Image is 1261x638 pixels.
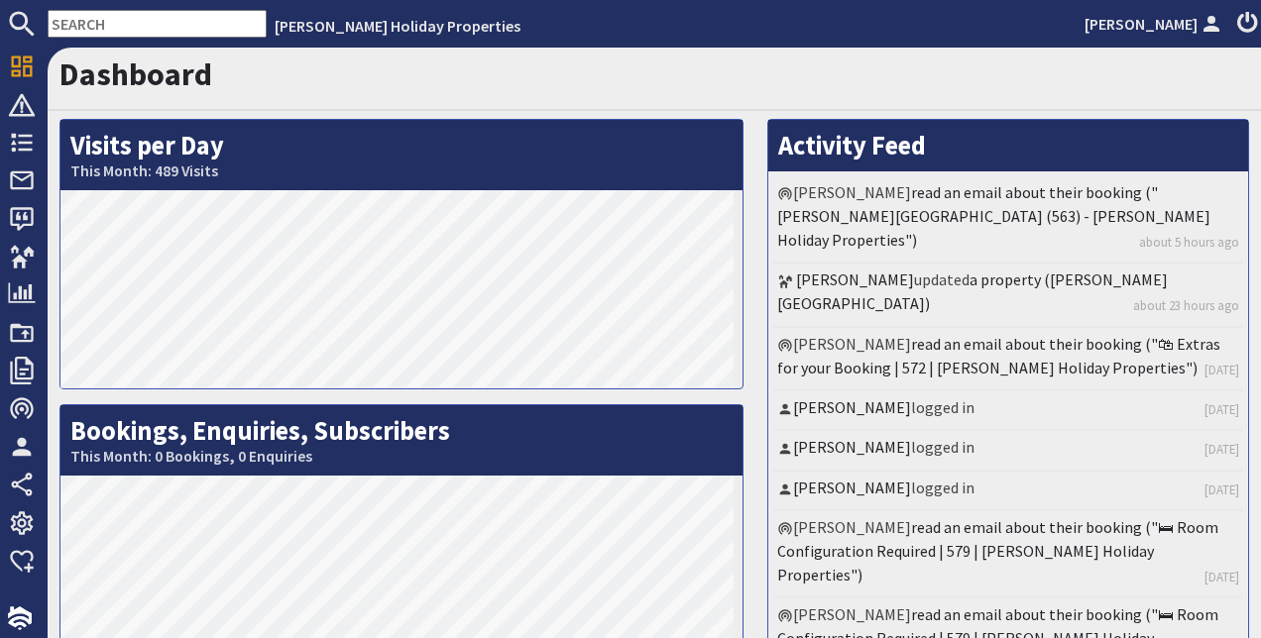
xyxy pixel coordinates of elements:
[1133,296,1239,315] a: about 23 hours ago
[275,16,520,36] a: [PERSON_NAME] Holiday Properties
[793,478,911,497] a: [PERSON_NAME]
[70,161,733,180] small: This Month: 489 Visits
[793,397,911,417] a: [PERSON_NAME]
[773,264,1243,327] li: updated
[777,517,1218,585] a: read an email about their booking ("🛏 Room Configuration Required | 579 | [PERSON_NAME] Holiday P...
[773,328,1243,391] li: [PERSON_NAME]
[8,606,32,630] img: staytech_i_w-64f4e8e9ee0a9c174fd5317b4b171b261742d2d393467e5bdba4413f4f884c10.svg
[1204,480,1239,499] a: [DATE]
[1204,440,1239,459] a: [DATE]
[1204,568,1239,586] a: [DATE]
[773,391,1243,431] li: logged in
[777,182,1210,250] a: read an email about their booking ("[PERSON_NAME][GEOGRAPHIC_DATA] (563) - [PERSON_NAME] Holiday ...
[796,269,914,289] a: [PERSON_NAME]
[773,176,1243,264] li: [PERSON_NAME]
[773,472,1243,511] li: logged in
[777,334,1220,377] a: read an email about their booking ("🛍 Extras for your Booking | 572 | [PERSON_NAME] Holiday Prope...
[773,511,1243,598] li: [PERSON_NAME]
[773,431,1243,471] li: logged in
[48,10,267,38] input: SEARCH
[60,120,743,190] h2: Visits per Day
[70,447,733,466] small: This Month: 0 Bookings, 0 Enquiries
[60,405,743,476] h2: Bookings, Enquiries, Subscribers
[59,54,212,94] a: Dashboard
[1204,361,1239,379] a: [DATE]
[793,437,911,457] a: [PERSON_NAME]
[778,129,926,161] a: Activity Feed
[1204,400,1239,419] a: [DATE]
[777,269,1168,313] a: a property ([PERSON_NAME][GEOGRAPHIC_DATA])
[1085,12,1225,36] a: [PERSON_NAME]
[1139,233,1239,252] a: about 5 hours ago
